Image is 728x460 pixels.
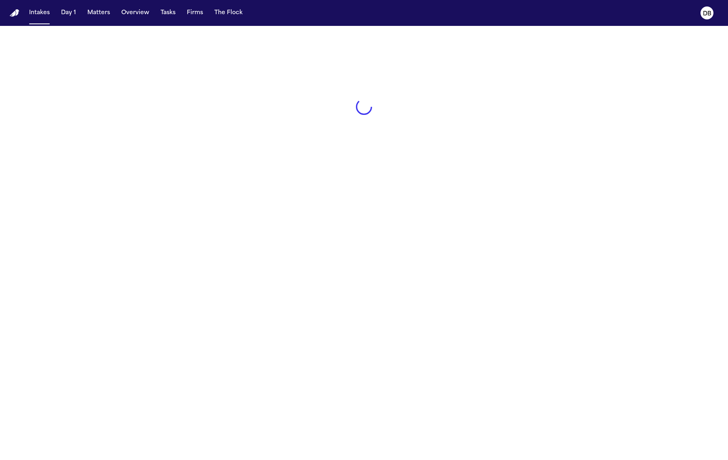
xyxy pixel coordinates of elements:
button: Day 1 [58,6,79,20]
button: Intakes [26,6,53,20]
button: Firms [184,6,206,20]
button: Overview [118,6,152,20]
img: Finch Logo [10,9,19,17]
button: Matters [84,6,113,20]
text: DB [703,11,711,17]
a: Home [10,9,19,17]
button: The Flock [211,6,246,20]
button: Tasks [157,6,179,20]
